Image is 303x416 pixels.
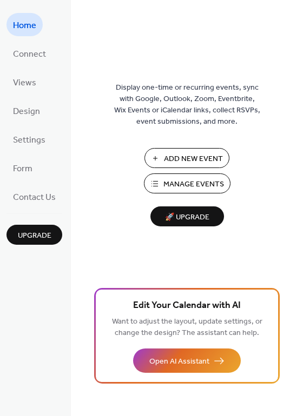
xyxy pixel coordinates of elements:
[13,189,56,206] span: Contact Us
[150,206,224,226] button: 🚀 Upgrade
[13,46,46,63] span: Connect
[149,356,209,367] span: Open AI Assistant
[13,132,45,149] span: Settings
[144,173,230,193] button: Manage Events
[13,160,32,177] span: Form
[6,99,47,122] a: Design
[164,153,223,165] span: Add New Event
[163,179,224,190] span: Manage Events
[6,13,43,36] a: Home
[6,128,52,151] a: Settings
[6,185,62,208] a: Contact Us
[144,148,229,168] button: Add New Event
[112,314,262,340] span: Want to adjust the layout, update settings, or change the design? The assistant can help.
[6,156,39,179] a: Form
[13,75,36,91] span: Views
[114,82,260,128] span: Display one-time or recurring events, sync with Google, Outlook, Zoom, Eventbrite, Wix Events or ...
[13,103,40,120] span: Design
[133,348,241,373] button: Open AI Assistant
[157,210,218,225] span: 🚀 Upgrade
[6,42,52,65] a: Connect
[133,298,241,313] span: Edit Your Calendar with AI
[13,17,36,34] span: Home
[6,70,43,93] a: Views
[18,230,51,241] span: Upgrade
[6,225,62,245] button: Upgrade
